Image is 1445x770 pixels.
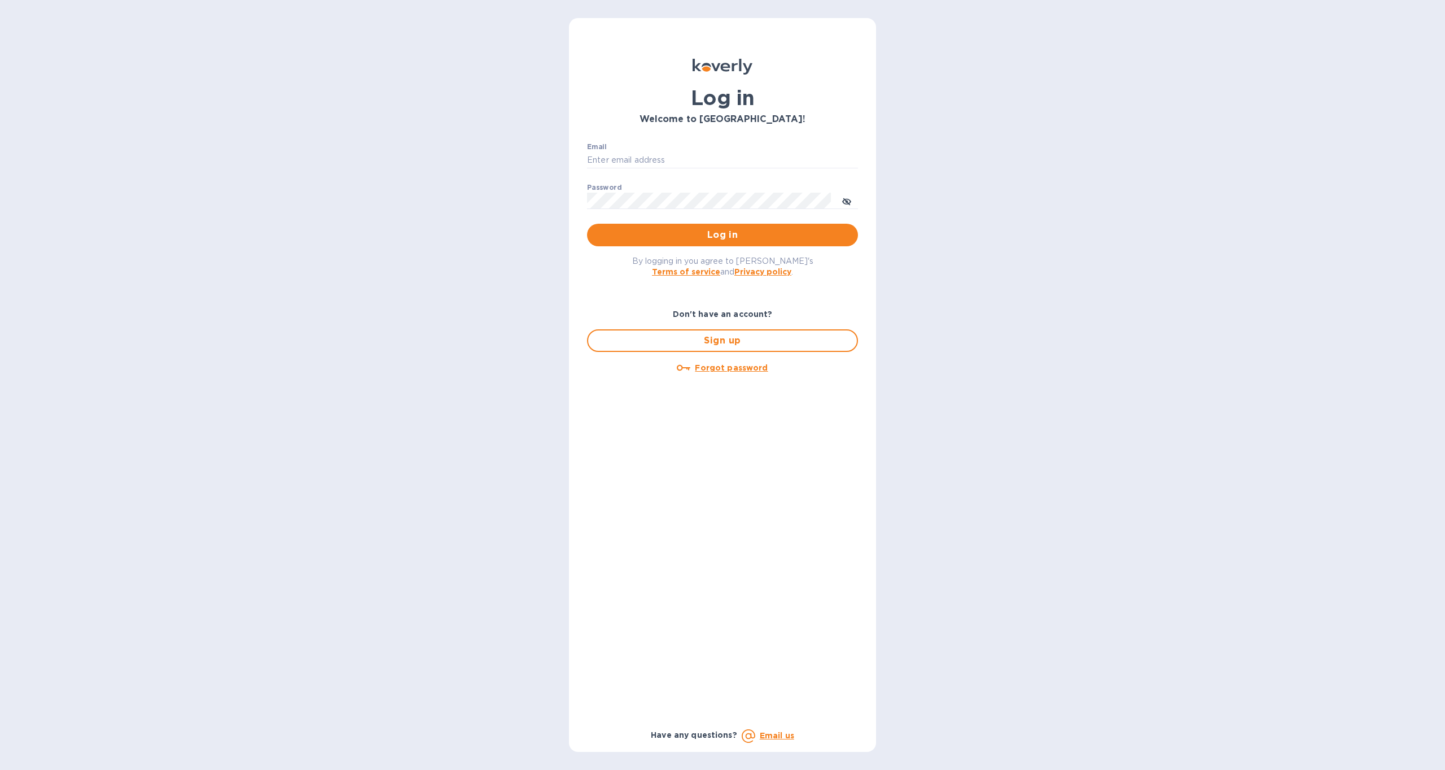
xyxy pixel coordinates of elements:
img: Koverly [693,59,752,75]
span: Log in [596,228,849,242]
button: Sign up [587,329,858,352]
label: Password [587,184,621,191]
u: Forgot password [695,363,768,372]
span: Sign up [597,334,848,347]
a: Terms of service [652,267,720,276]
h3: Welcome to [GEOGRAPHIC_DATA]! [587,114,858,125]
button: toggle password visibility [835,189,858,212]
label: Email [587,143,607,150]
a: Email us [760,731,794,740]
a: Privacy policy [734,267,791,276]
input: Enter email address [587,152,858,169]
b: Don't have an account? [673,310,773,319]
b: Have any questions? [651,730,737,739]
span: By logging in you agree to [PERSON_NAME]'s and . [632,256,813,276]
button: Log in [587,224,858,246]
h1: Log in [587,86,858,110]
